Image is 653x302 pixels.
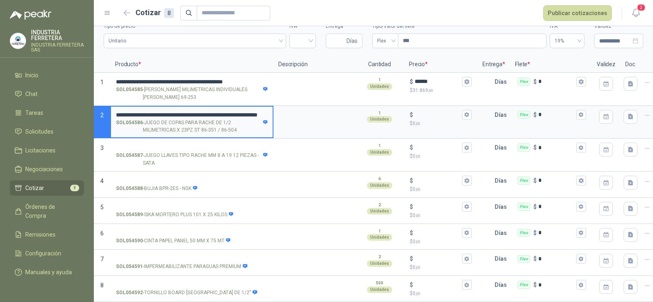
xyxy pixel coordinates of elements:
span: Flex [377,35,393,47]
strong: SOL054588 [116,185,143,192]
p: $ [410,264,472,271]
button: Flex $ [576,176,586,186]
p: Producto [110,56,273,73]
p: Cantidad [355,56,404,73]
span: 0 [413,264,420,270]
strong: SOL054589 [116,211,143,219]
input: Flex $ [538,145,575,151]
span: Solicitudes [25,127,53,136]
span: 0 [413,213,420,218]
span: 31.869 [413,87,433,93]
div: Unidades [367,182,392,189]
input: Flex $ [538,204,575,210]
label: IVA [289,22,316,30]
div: Flex [518,255,530,263]
span: Órdenes de Compra [25,202,76,220]
div: Flex [518,229,530,237]
span: ,00 [415,121,420,126]
div: Unidades [367,260,392,267]
div: 8 [164,8,174,18]
span: Licitaciones [25,146,56,155]
input: $$0,00 [415,230,460,236]
p: $ [410,290,472,298]
input: SOL054589-SIKA MORTERO PLUS 101 X 25 KILOS [116,204,268,210]
a: Cotizar8 [10,180,84,196]
p: $ [410,212,472,219]
p: Doc [620,56,641,73]
button: $$0,00 [462,176,472,186]
p: - [PERSON_NAME] MILIMETRICAS INDIVIDUALES [PERSON_NAME] 69-253 [116,86,268,101]
button: $$0,00 [462,110,472,120]
span: ,00 [428,88,433,93]
div: Unidades [367,83,392,90]
p: 1 [378,228,381,235]
p: $ [410,77,413,86]
p: $ [410,143,413,152]
input: Flex $ [538,177,575,183]
p: Precio [404,56,478,73]
p: Días [495,74,510,90]
a: Licitaciones [10,143,84,158]
p: 2 [378,202,381,208]
input: $$0,00 [415,204,460,210]
span: 4 [100,178,104,184]
span: ,00 [415,154,420,159]
button: Flex $ [576,202,586,212]
span: 19% [555,35,580,47]
button: $$0,00 [462,143,472,152]
input: $$0,00 [415,256,460,262]
span: 0 [413,121,420,126]
input: Flex $ [538,282,575,288]
div: Flex [518,143,530,152]
span: Días [346,34,358,48]
span: Manuales y ayuda [25,268,72,277]
p: - JUEGO LLAVES TIPO RACHE MM 8 A 19 12 PIEZAS - SATA [116,152,268,167]
input: $$0,00 [415,112,460,118]
span: 8 [100,282,104,289]
span: 7 [100,256,104,262]
p: 1 [378,143,381,149]
input: SOL054590-CINTA PAPEL PANEL 50 MM X 75 MT [116,230,268,236]
p: Días [495,172,510,189]
input: SOL054586-JUEGO DE COPAS PARA RACHE DE 1/2 MILIMETRICAS X 23PZ ST 86-351 / 86-504 [116,112,268,118]
p: INDUSTRIA FERRETERA SAS [31,43,84,52]
label: Validez [594,22,643,30]
button: Flex $ [576,254,586,264]
p: - CINTA PAPEL PANEL 50 MM X 75 MT [116,237,231,245]
input: SOL054592-TORNILLO BOARD [GEOGRAPHIC_DATA] DE 1/2" [116,282,268,288]
input: SOL054591-IMPERMEABILIZANTE PARAGUAS PREMIUM [116,256,268,262]
input: $$31.869,00 [415,78,460,85]
div: Flex [518,111,530,119]
p: Entrega [478,56,510,73]
input: Flex $ [538,230,575,236]
p: 6 [378,176,381,182]
div: Unidades [367,208,392,215]
span: Inicio [25,71,38,80]
p: Validez [592,56,620,73]
button: Flex $ [576,228,586,238]
span: 0 [413,291,420,296]
span: ,00 [415,187,420,192]
div: Unidades [367,234,392,241]
span: 2 [637,4,646,11]
p: $ [410,280,413,289]
span: 1 [100,79,104,85]
p: 2 [378,254,381,260]
button: Flex $ [576,280,586,290]
a: Configuración [10,246,84,261]
p: Días [495,277,510,293]
button: Publicar cotizaciones [543,5,612,21]
p: - BUJIA BPR-2ES - NGK [116,185,198,192]
div: Flex [518,203,530,211]
input: SOL054588-BUJIA BPR-2ES - NGK [116,178,268,184]
div: Flex [518,78,530,86]
p: $ [533,176,537,185]
span: 0 [413,239,420,244]
div: Unidades [367,116,392,123]
span: Configuración [25,249,61,258]
input: SOL054587-JUEGO LLAVES TIPO RACHE MM 8 A 19 12 PIEZAS - SATA [116,145,268,151]
a: Tareas [10,105,84,121]
button: 2 [629,6,643,20]
button: $$0,00 [462,228,472,238]
label: Tipo/Valor del flete [372,22,546,30]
